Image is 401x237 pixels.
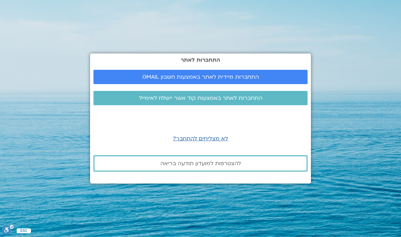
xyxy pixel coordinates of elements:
span: התחברות מיידית לאתר באמצעות חשבון GMAIL [142,74,259,80]
a: לא מצליחים להתחבר? [173,135,228,142]
a: התחברות לאתר באמצעות קוד אשר יישלח לאימייל [93,91,308,105]
span: התחברות לאתר באמצעות קוד אשר יישלח לאימייל [139,95,262,101]
a: התחברות מיידית לאתר באמצעות חשבון GMAIL [93,70,308,84]
h2: התחברות לאתר [93,57,308,63]
a: להצטרפות למועדון תודעה בריאה [93,155,308,172]
span: להצטרפות למועדון תודעה בריאה [160,160,241,167]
